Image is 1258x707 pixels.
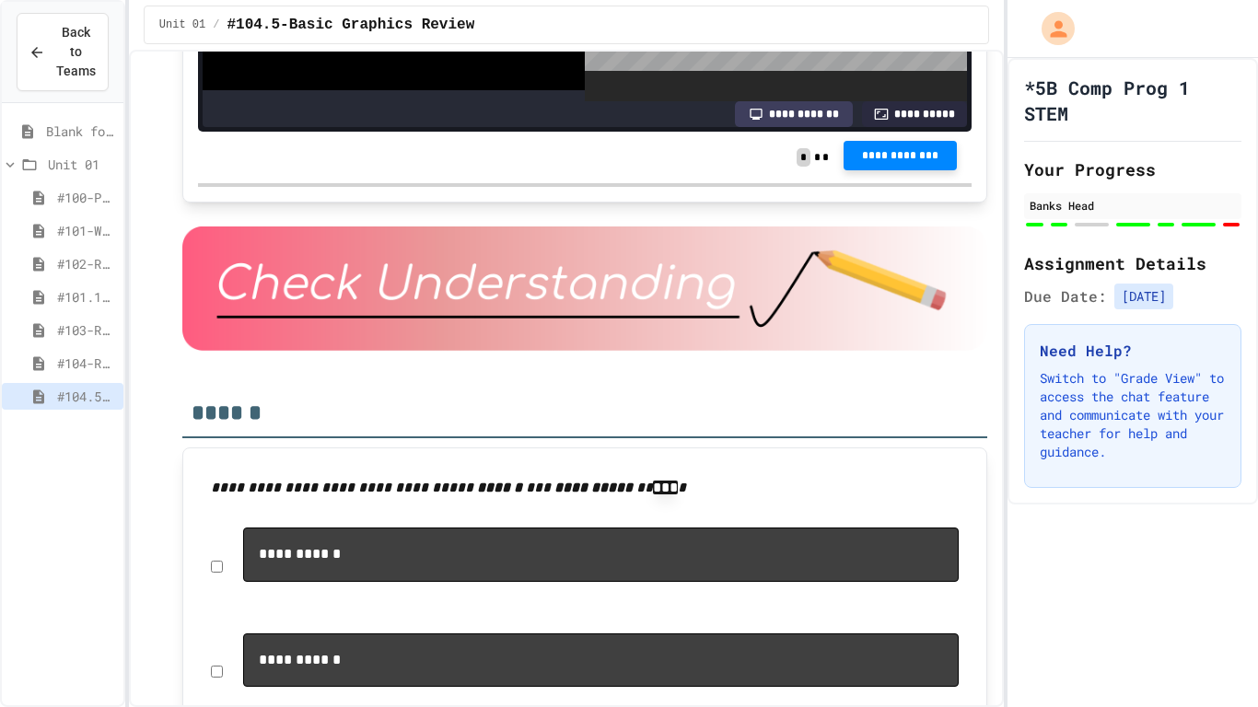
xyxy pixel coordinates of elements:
span: #103-Random Box [57,320,116,340]
span: #101-What's This ?? [57,221,116,240]
span: Due Date: [1024,285,1107,307]
span: Unit 01 [48,155,116,174]
div: My Account [1022,7,1079,50]
h1: *5B Comp Prog 1 STEM [1024,75,1241,126]
span: #102-Rising Sun [57,254,116,273]
h2: Assignment Details [1024,250,1241,276]
span: #104.5-Basic Graphics Review [57,387,116,406]
span: / [213,17,219,32]
h2: Your Progress [1024,156,1241,182]
p: Switch to "Grade View" to access the chat feature and communicate with your teacher for help and ... [1040,369,1226,461]
button: Back to Teams [17,13,109,91]
span: #100-Python [57,188,116,207]
span: Unit 01 [159,17,205,32]
div: Banks Head [1030,197,1236,214]
span: #101.1-PC-Where am I? [57,287,116,307]
span: Blank for practice [46,122,116,141]
span: #104-Rising Sun Plus [57,353,116,373]
span: #104.5-Basic Graphics Review [227,14,474,36]
span: Back to Teams [56,23,96,81]
h3: Need Help? [1040,340,1226,362]
span: [DATE] [1114,284,1173,309]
